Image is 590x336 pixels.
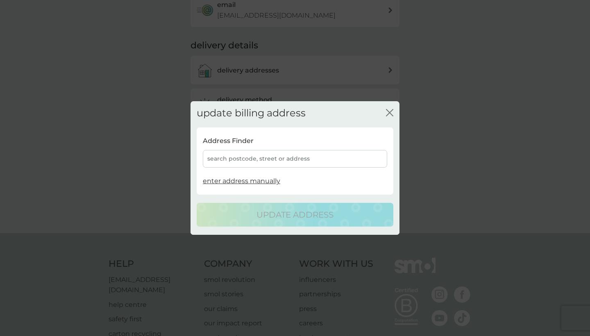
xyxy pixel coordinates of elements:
[203,176,280,186] button: enter address manually
[197,107,306,119] h2: update billing address
[256,208,334,221] p: update address
[197,203,393,227] button: update address
[386,109,393,118] button: close
[203,136,254,146] p: Address Finder
[203,177,280,185] span: enter address manually
[203,150,387,168] div: search postcode, street or address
